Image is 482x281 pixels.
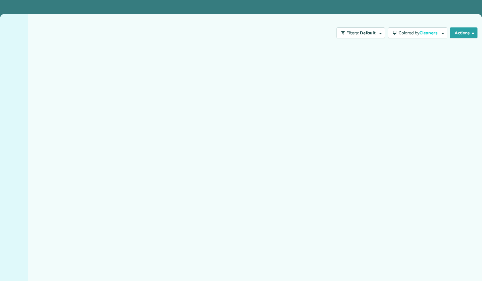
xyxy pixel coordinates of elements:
span: Default [360,30,376,36]
button: Colored byCleaners [388,27,447,38]
a: Filters: Default [333,27,385,38]
button: Filters: Default [336,27,385,38]
span: Cleaners [419,30,439,36]
span: Filters: [346,30,359,36]
span: Colored by [399,30,440,36]
button: Actions [450,27,477,38]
